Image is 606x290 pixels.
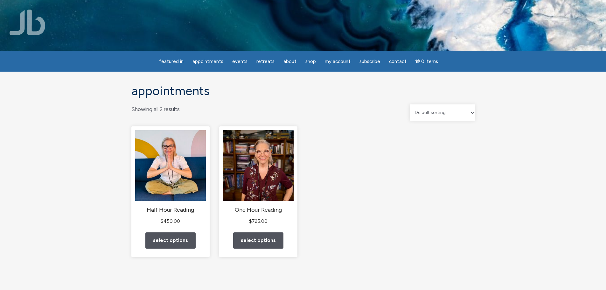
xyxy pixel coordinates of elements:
a: One Hour Reading $725.00 [223,130,294,225]
a: Half Hour Reading $450.00 [135,130,206,225]
a: Contact [385,55,410,68]
span: featured in [159,59,184,64]
h2: Half Hour Reading [135,206,206,214]
a: Subscribe [356,55,384,68]
a: Cart0 items [412,55,442,68]
a: My Account [321,55,354,68]
span: Retreats [256,59,275,64]
a: Shop [302,55,320,68]
a: Appointments [189,55,227,68]
h2: One Hour Reading [223,206,294,214]
span: $ [161,218,164,224]
span: $ [249,218,252,224]
span: Appointments [192,59,223,64]
bdi: 725.00 [249,218,268,224]
a: featured in [155,55,187,68]
i: Cart [415,59,421,64]
img: One Hour Reading [223,130,294,201]
a: Add to cart: “One Hour Reading” [233,232,283,249]
span: 0 items [421,59,438,64]
span: My Account [325,59,351,64]
a: About [280,55,300,68]
bdi: 450.00 [161,218,180,224]
h1: Appointments [131,84,475,98]
p: Showing all 2 results [131,104,180,114]
span: Events [232,59,247,64]
a: Events [228,55,251,68]
span: About [283,59,296,64]
a: Retreats [253,55,278,68]
span: Shop [305,59,316,64]
img: Jamie Butler. The Everyday Medium [10,10,45,35]
a: Add to cart: “Half Hour Reading” [145,232,196,249]
select: Shop order [410,104,475,121]
span: Contact [389,59,407,64]
img: Half Hour Reading [135,130,206,201]
span: Subscribe [359,59,380,64]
